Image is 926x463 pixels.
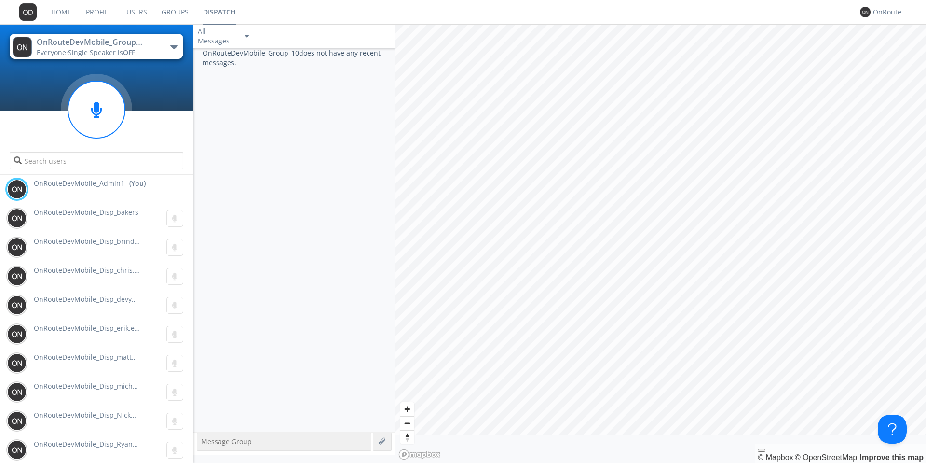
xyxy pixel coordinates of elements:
div: All Messages [198,27,236,46]
button: OnRouteDevMobile_Group_10Everyone·Single Speaker isOFF [10,34,183,59]
canvas: Map [395,24,926,435]
span: OnRouteDevMobile_Disp_bakers [34,208,138,217]
button: Zoom out [400,416,414,430]
img: 373638.png [7,382,27,402]
img: caret-down-sm.svg [245,35,249,38]
span: OnRouteDevMobile_Disp_devyani.patel [34,295,160,304]
span: OnRouteDevMobile_Disp_chris.[PERSON_NAME] [34,266,189,275]
img: 373638.png [7,295,27,315]
div: (You) [129,179,146,188]
span: OnRouteDevMobile_Disp_brinda.balachandran [34,237,186,246]
span: OnRouteDevMobile_Admin1 [34,179,124,188]
div: OnRouteDevMobile_Group_10 does not have any recent messages. [193,48,395,432]
a: OpenStreetMap [795,453,857,462]
img: 373638.png [7,209,27,228]
img: 373638.png [860,7,871,17]
span: OnRouteDevMobile_Disp_michael.[PERSON_NAME] [34,381,198,391]
div: OnRouteDevMobile_Group_10 [37,37,145,48]
span: OnRouteDevMobile_Disp_erik.edaburn [34,323,159,333]
span: OnRouteDevMobile_Disp_NickRoss-Admin [34,410,169,420]
span: OnRouteDevMobile_Disp_matthew.[PERSON_NAME] [34,352,201,362]
button: Toggle attribution [758,449,765,452]
img: 373638.png [7,324,27,344]
img: 373638.png [7,353,27,373]
img: 373638.png [7,267,27,286]
a: Map feedback [860,453,924,462]
span: OFF [123,48,135,57]
img: 373638.png [19,3,37,21]
span: OnRouteDevMobile_Disp_RyanElcombe-Admin [34,439,184,449]
a: Mapbox [758,453,793,462]
button: Zoom in [400,402,414,416]
iframe: Toggle Customer Support [878,415,907,444]
img: 373638.png [7,411,27,431]
div: Everyone · [37,48,145,57]
span: Single Speaker is [68,48,135,57]
input: Search users [10,152,183,169]
a: Mapbox logo [398,449,441,460]
img: 373638.png [7,180,27,199]
button: Reset bearing to north [400,430,414,444]
img: 373638.png [7,238,27,257]
img: 373638.png [13,37,32,57]
div: OnRouteDevMobile_Admin1 [873,7,909,17]
img: 373638.png [7,440,27,460]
